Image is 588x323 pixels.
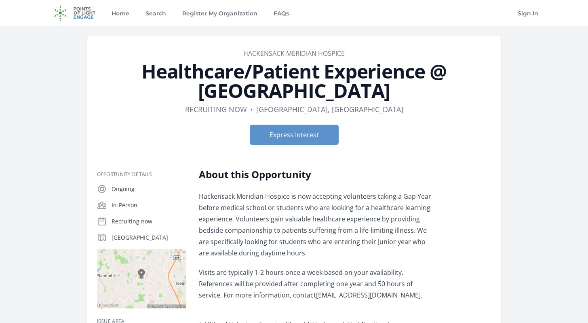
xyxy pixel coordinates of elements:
[250,104,253,115] div: •
[97,171,186,178] h3: Opportunity Details
[250,125,339,145] button: Express Interest
[185,104,247,115] dd: Recruiting now
[256,104,403,115] dd: [GEOGRAPHIC_DATA], [GEOGRAPHIC_DATA]
[199,168,435,181] h2: About this Opportunity
[199,191,435,259] p: Hackensack Meridian Hospice is now accepting volunteers taking a Gap Year before medical school o...
[112,185,186,193] p: Ongoing
[97,62,491,100] h1: Healthcare/Patient Experience @ [GEOGRAPHIC_DATA]
[112,234,186,242] p: [GEOGRAPHIC_DATA]
[199,267,435,301] p: Visits are typically 1-2 hours once a week based on your availability. References will be provide...
[112,201,186,209] p: In-Person
[112,217,186,225] p: Recruiting now
[243,49,345,58] a: Hackensack Meridian Hospice
[97,249,186,308] img: Map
